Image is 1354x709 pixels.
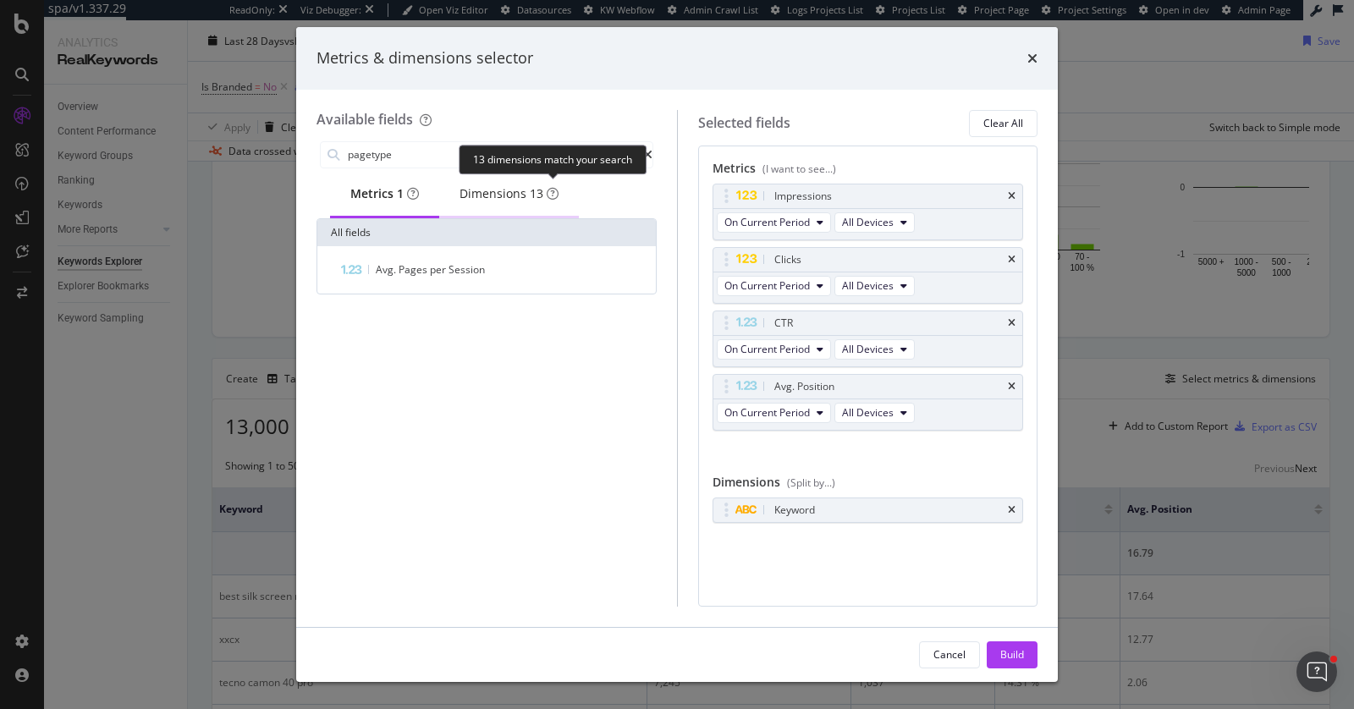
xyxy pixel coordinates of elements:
[834,212,915,233] button: All Devices
[774,502,815,519] div: Keyword
[376,262,399,277] span: Avg.
[1296,651,1337,692] iframe: Intercom live chat
[987,641,1038,668] button: Build
[717,276,831,296] button: On Current Period
[397,185,404,201] span: 1
[842,278,894,293] span: All Devices
[774,251,801,268] div: Clicks
[346,142,643,168] input: Search by field name
[774,315,793,332] div: CTR
[1027,47,1038,69] div: times
[1000,647,1024,662] div: Build
[460,185,559,202] div: Dimensions
[713,184,1024,240] div: ImpressionstimesOn Current PeriodAll Devices
[834,276,915,296] button: All Devices
[713,374,1024,431] div: Avg. PositiontimesOn Current PeriodAll Devices
[842,215,894,229] span: All Devices
[717,339,831,360] button: On Current Period
[787,475,835,490] div: (Split by...)
[834,339,915,360] button: All Devices
[430,262,449,277] span: per
[530,185,543,201] span: 13
[713,497,1024,523] div: Keywordtimes
[1008,382,1015,392] div: times
[1008,505,1015,515] div: times
[724,405,810,420] span: On Current Period
[698,113,790,133] div: Selected fields
[459,145,647,174] div: 13 dimensions match your search
[983,116,1023,130] div: Clear All
[713,474,1024,497] div: Dimensions
[724,278,810,293] span: On Current Period
[717,403,831,423] button: On Current Period
[713,311,1024,367] div: CTRtimesOn Current PeriodAll Devices
[717,212,831,233] button: On Current Period
[397,185,404,202] div: brand label
[834,403,915,423] button: All Devices
[774,188,832,205] div: Impressions
[316,47,533,69] div: Metrics & dimensions selector
[724,342,810,356] span: On Current Period
[762,162,836,176] div: (I want to see...)
[399,262,430,277] span: Pages
[774,378,834,395] div: Avg. Position
[350,185,419,202] div: Metrics
[933,647,966,662] div: Cancel
[713,160,1024,184] div: Metrics
[1008,191,1015,201] div: times
[919,641,980,668] button: Cancel
[842,342,894,356] span: All Devices
[296,27,1058,682] div: modal
[449,262,485,277] span: Session
[1008,318,1015,328] div: times
[842,405,894,420] span: All Devices
[317,219,656,246] div: All fields
[969,110,1038,137] button: Clear All
[316,110,413,129] div: Available fields
[530,185,543,202] div: brand label
[724,215,810,229] span: On Current Period
[1008,255,1015,265] div: times
[713,247,1024,304] div: ClickstimesOn Current PeriodAll Devices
